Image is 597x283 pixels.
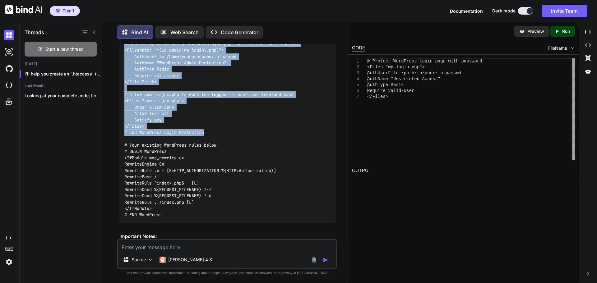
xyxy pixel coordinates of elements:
img: darkChat [4,30,14,40]
div: 3 [352,70,359,76]
span: <Files "wp-login.php"> [367,65,425,70]
span: AuthUserFile /path/to/your/.htpasswd [367,71,461,75]
button: Documentation [450,8,483,14]
p: Web Search [170,29,199,36]
p: Run [562,28,570,34]
img: attachment [310,256,317,263]
span: AuthType Basic [367,82,404,87]
h2: Last Month [20,83,102,88]
img: preview [519,29,525,34]
img: Pick Models [148,257,153,262]
p: Bind AI [131,29,148,36]
p: Bind can provide inaccurate information, including about people. Always double-check its answers.... [117,271,337,275]
div: 1 [352,58,359,64]
img: premium [56,9,60,13]
img: icon [322,257,329,263]
img: darkAi-studio [4,47,14,57]
p: Looking at your complete code, I can... [25,93,102,99]
p: Preview [527,28,544,34]
div: 5 [352,82,359,88]
img: githubDark [4,63,14,74]
img: settings [4,257,14,267]
div: 2 [352,64,359,70]
span: FileName [548,45,567,51]
h2: [DATE] [20,62,102,66]
img: Claude 4 Sonnet [160,257,166,263]
span: # Protect WordPress login page with password [367,59,482,64]
img: cloudideIcon [4,80,14,91]
span: </Files> [367,94,388,99]
div: 7 [352,94,359,100]
span: Dark mode [492,8,516,14]
div: 4 [352,76,359,82]
button: premiumTier 1 [50,6,80,16]
p: Source [132,257,146,263]
img: Bind AI [5,5,42,14]
h2: Important Notes: [119,233,336,240]
button: Invite Team [542,5,587,17]
p: I'll help you create an `.htaccess` rule... [25,71,102,77]
p: [PERSON_NAME] 4 S.. [168,257,215,263]
span: Start a new thread [45,46,84,52]
div: 6 [352,88,359,94]
span: Require valid-user [367,88,414,93]
h2: OUTPUT [348,163,579,178]
p: Code Generator [221,29,258,36]
span: AuthName "Restricted Access" [367,76,440,81]
div: CODE [352,44,365,52]
span: Tier 1 [62,8,74,14]
img: chevron down [570,45,575,51]
h1: Threads [25,29,44,36]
